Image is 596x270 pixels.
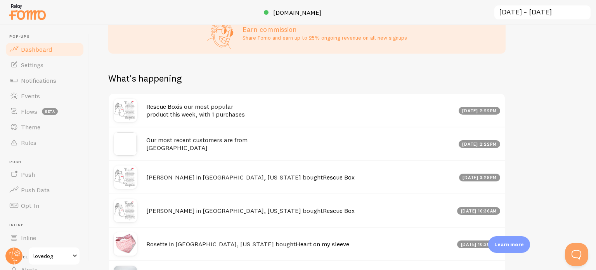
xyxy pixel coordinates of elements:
[21,45,52,53] span: Dashboard
[5,42,85,57] a: Dashboard
[296,240,349,248] a: Heart on my sleeve
[5,198,85,213] a: Opt-In
[5,230,85,246] a: Inline
[21,108,37,115] span: Flows
[146,136,454,152] h4: Our most recent customers are from [GEOGRAPHIC_DATA]
[5,119,85,135] a: Theme
[323,173,355,181] a: Rescue Box
[8,2,47,22] img: fomo-relay-logo-orange.svg
[21,202,39,209] span: Opt-In
[5,167,85,182] a: Push
[21,139,36,146] span: Rules
[5,182,85,198] a: Push Data
[5,57,85,73] a: Settings
[33,251,70,261] span: lovedog
[457,207,500,215] div: [DATE] 10:36am
[565,243,588,266] iframe: Help Scout Beacon - Open
[5,135,85,150] a: Rules
[42,108,58,115] span: beta
[21,92,40,100] span: Events
[21,234,36,242] span: Inline
[459,174,501,181] div: [DATE] 3:28pm
[457,240,500,248] div: [DATE] 10:38am
[21,61,43,69] span: Settings
[21,123,40,131] span: Theme
[5,104,85,119] a: Flows beta
[243,34,407,42] p: Share Fomo and earn up to 25% ongoing revenue on all new signups
[494,241,524,248] p: Learn more
[146,173,454,181] h4: [PERSON_NAME] in [GEOGRAPHIC_DATA], [US_STATE] bought
[108,72,182,84] h2: What's happening
[9,223,85,228] span: Inline
[146,103,454,118] h4: is our most popular product this week, with 1 purchases
[488,236,530,253] div: Learn more
[146,240,452,248] h4: Rosette in [GEOGRAPHIC_DATA], [US_STATE] bought
[459,107,501,115] div: [DATE] 2:22pm
[21,186,50,194] span: Push Data
[21,171,35,178] span: Push
[243,25,407,34] h3: Earn commission
[9,160,85,165] span: Push
[146,103,178,110] a: Rescue Box
[5,73,85,88] a: Notifications
[5,88,85,104] a: Events
[28,247,80,265] a: lovedog
[323,207,355,214] a: Rescue Box
[146,207,452,215] h4: [PERSON_NAME] in [GEOGRAPHIC_DATA], [US_STATE] bought
[21,77,56,84] span: Notifications
[9,34,85,39] span: Pop-ups
[459,140,501,148] div: [DATE] 2:22pm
